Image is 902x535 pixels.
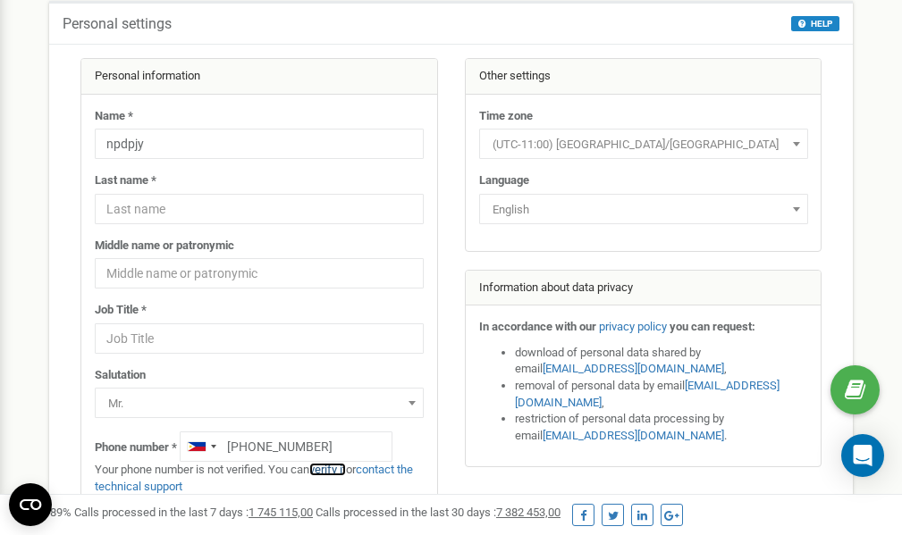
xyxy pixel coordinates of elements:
[81,59,437,95] div: Personal information
[466,271,822,306] div: Information about data privacy
[101,391,417,416] span: Mr.
[485,197,802,222] span: English
[95,462,424,495] p: Your phone number is not verified. You can or
[543,362,724,375] a: [EMAIL_ADDRESS][DOMAIN_NAME]
[479,194,808,224] span: English
[95,302,147,319] label: Job Title *
[496,506,561,519] u: 7 382 453,00
[543,429,724,442] a: [EMAIL_ADDRESS][DOMAIN_NAME]
[479,129,808,159] span: (UTC-11:00) Pacific/Midway
[95,108,133,125] label: Name *
[485,132,802,157] span: (UTC-11:00) Pacific/Midway
[479,320,596,333] strong: In accordance with our
[95,172,156,189] label: Last name *
[95,388,424,418] span: Mr.
[479,108,533,125] label: Time zone
[180,431,392,462] input: +1-800-555-55-55
[181,432,222,461] div: Telephone country code
[791,16,839,31] button: HELP
[670,320,755,333] strong: you can request:
[74,506,313,519] span: Calls processed in the last 7 days :
[95,129,424,159] input: Name
[515,378,808,411] li: removal of personal data by email ,
[95,463,413,493] a: contact the technical support
[95,323,424,354] input: Job Title
[95,439,177,456] label: Phone number *
[466,59,822,95] div: Other settings
[515,379,780,409] a: [EMAIL_ADDRESS][DOMAIN_NAME]
[316,506,561,519] span: Calls processed in the last 30 days :
[309,463,346,476] a: verify it
[95,238,234,255] label: Middle name or patronymic
[95,367,146,384] label: Salutation
[9,483,52,526] button: Open CMP widget
[95,258,424,288] input: Middle name or patronymic
[599,320,667,333] a: privacy policy
[841,434,884,477] div: Open Intercom Messenger
[249,506,313,519] u: 1 745 115,00
[515,345,808,378] li: download of personal data shared by email ,
[95,194,424,224] input: Last name
[63,16,172,32] h5: Personal settings
[479,172,529,189] label: Language
[515,411,808,444] li: restriction of personal data processing by email .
